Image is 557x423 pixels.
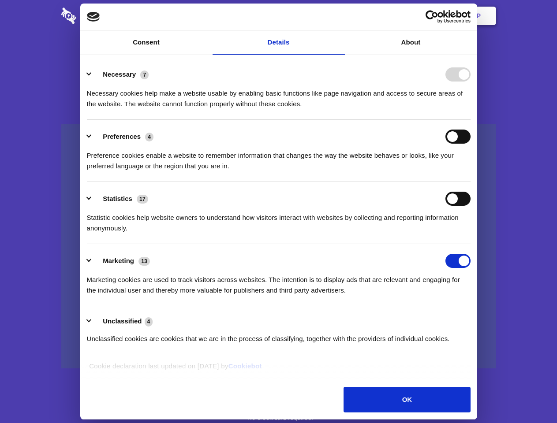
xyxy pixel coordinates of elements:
h4: Auto-redaction of sensitive data, encrypted data sharing and self-destructing private chats. Shar... [61,80,496,109]
button: Preferences (4) [87,130,159,144]
a: Details [213,30,345,55]
a: Cookiebot [228,362,262,370]
h1: Eliminate Slack Data Loss. [61,40,496,71]
span: 13 [138,257,150,266]
a: Usercentrics Cookiebot - opens in a new window [393,10,471,23]
iframe: Drift Widget Chat Controller [513,379,546,412]
button: Necessary (7) [87,67,154,82]
button: Statistics (17) [87,192,154,206]
img: logo [87,12,100,22]
label: Marketing [103,257,134,264]
a: Consent [80,30,213,55]
div: Marketing cookies are used to track visitors across websites. The intention is to display ads tha... [87,268,471,296]
label: Preferences [103,133,141,140]
button: Unclassified (4) [87,316,158,327]
div: Cookie declaration last updated on [DATE] by [82,361,475,378]
div: Necessary cookies help make a website usable by enabling basic functions like page navigation and... [87,82,471,109]
div: Statistic cookies help website owners to understand how visitors interact with websites by collec... [87,206,471,234]
label: Necessary [103,70,136,78]
label: Statistics [103,195,132,202]
div: Preference cookies enable a website to remember information that changes the way the website beha... [87,144,471,171]
div: Unclassified cookies are cookies that we are in the process of classifying, together with the pro... [87,327,471,344]
span: 7 [140,70,149,79]
a: Wistia video thumbnail [61,124,496,369]
a: Login [400,2,438,30]
a: Contact [358,2,398,30]
button: Marketing (13) [87,254,156,268]
a: Pricing [259,2,297,30]
span: 4 [145,133,153,141]
a: About [345,30,477,55]
span: 17 [137,195,148,204]
img: logo-wordmark-white-trans-d4663122ce5f474addd5e946df7df03e33cb6a1c49d2221995e7729f52c070b2.svg [61,7,137,24]
button: OK [344,387,470,412]
span: 4 [145,317,153,326]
